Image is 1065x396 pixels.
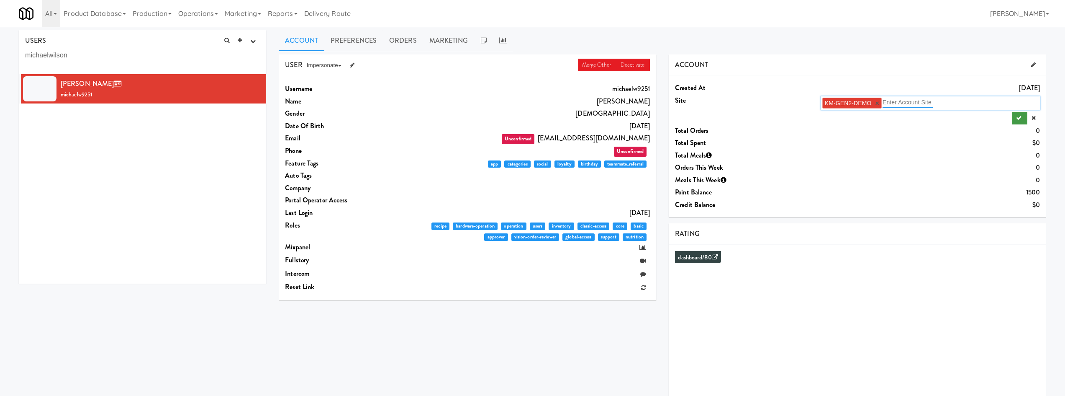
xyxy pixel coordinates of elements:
[383,30,423,51] a: Orders
[19,6,33,21] img: Micromart
[631,223,647,230] span: basic
[285,169,431,182] dt: Auto Tags
[431,95,650,108] dd: [PERSON_NAME]
[623,233,647,241] span: nutrition
[431,132,650,145] dd: [EMAIL_ADDRESS][DOMAIN_NAME]
[431,120,650,132] dd: [DATE]
[431,223,449,230] span: recipe
[614,147,647,157] span: Unconfirmed
[821,186,1040,199] dd: 1500
[675,94,821,107] dt: Site
[675,161,821,174] dt: Orders This Week
[875,100,879,107] a: ×
[675,124,821,137] dt: Total Orders
[488,160,501,168] span: app
[821,124,1040,137] dd: 0
[578,59,616,71] a: Merge Other
[285,145,431,157] dt: Phone
[61,79,125,88] span: [PERSON_NAME]
[821,82,1040,94] dd: [DATE]
[285,241,431,254] dt: Mixpanel
[285,120,431,132] dt: Date Of Birth
[25,48,260,63] input: Search user
[285,207,431,219] dt: Last login
[279,30,324,51] a: Account
[423,30,475,51] a: Marketing
[285,254,431,267] dt: Fullstory
[821,199,1040,211] dd: $0
[285,83,431,95] dt: Username
[285,219,431,232] dt: Roles
[324,30,383,51] a: Preferences
[19,74,266,104] li: [PERSON_NAME]michaelw9251
[549,223,574,230] span: inventory
[453,223,498,230] span: hardware-operation
[821,149,1040,162] dd: 0
[431,207,650,219] dd: [DATE]
[530,223,546,230] span: users
[578,160,601,168] span: birthday
[616,59,650,71] a: Deactivate
[604,160,647,168] span: teammate_referral
[285,95,431,108] dt: Name
[825,100,872,106] span: KM-GEN2-DEMO
[821,161,1040,174] dd: 0
[554,160,575,168] span: loyalty
[821,137,1040,149] dd: $0
[675,174,821,186] dt: Meals This Week
[285,281,431,293] dt: Reset link
[502,134,534,144] span: Unconfirmed
[303,59,346,72] button: Impersonate
[821,96,1040,110] div: KM-GEN2-DEMO ×
[675,137,821,149] dt: Total Spent
[678,253,718,262] a: dashboard/80
[675,199,821,211] dt: Credit Balance
[675,186,821,199] dt: Point Balance
[821,174,1040,186] dd: 0
[675,60,708,70] span: ACCOUNT
[822,98,882,109] li: KM-GEN2-DEMO ×
[285,157,431,170] dt: Feature Tags
[285,182,431,194] dt: Company
[285,60,302,70] span: USER
[285,132,431,145] dt: Email
[501,223,526,230] span: operation
[598,233,619,241] span: support
[675,149,821,162] dt: Total Meals
[285,194,431,207] dt: Portal Operator Access
[285,107,431,120] dt: Gender
[431,83,650,95] dd: michaelw9251
[431,107,650,120] dd: [DEMOGRAPHIC_DATA]
[577,223,610,230] span: classic-access
[25,36,46,45] span: USERS
[511,233,559,241] span: vision-order-reviewer
[675,229,700,238] span: RATING
[534,160,551,168] span: social
[61,91,92,98] span: michaelw9251
[613,223,627,230] span: core
[883,97,933,108] input: Enter Account Site
[504,160,530,168] span: categories
[484,233,508,241] span: approver
[675,82,821,94] dt: Created at
[562,233,595,241] span: global-access
[285,267,431,280] dt: Intercom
